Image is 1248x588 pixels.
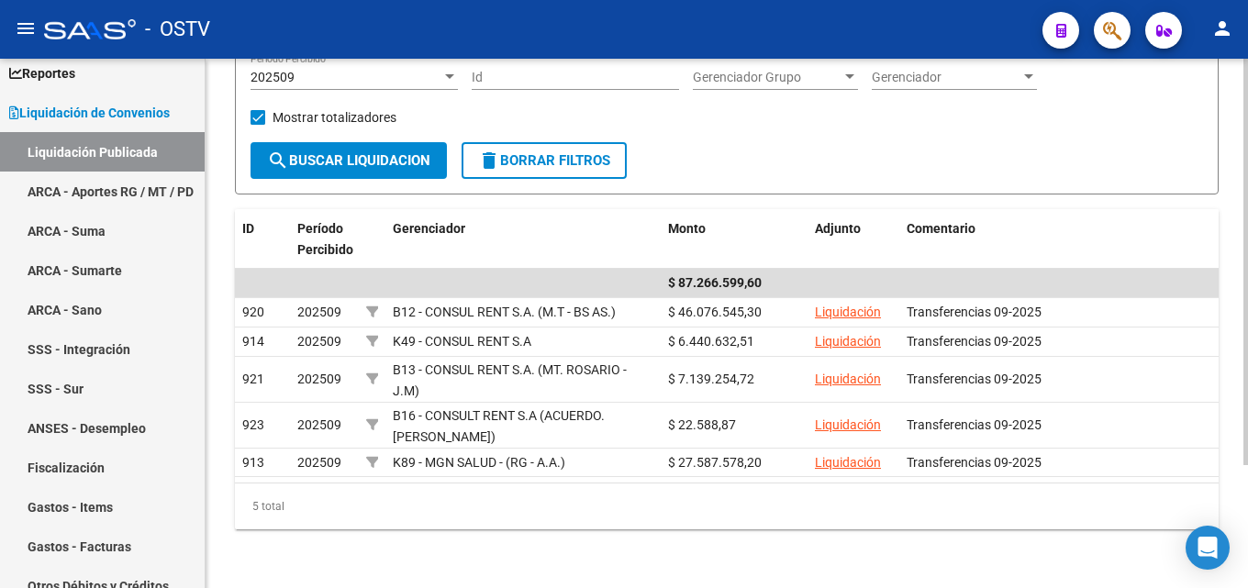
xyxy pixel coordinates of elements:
span: Transferencias 09-2025 [907,305,1042,319]
span: 914 [242,334,264,349]
span: Gerenciador [872,70,1020,85]
button: Buscar Liquidacion [251,142,447,179]
span: Comentario [907,221,975,236]
a: Liquidación [815,417,881,432]
span: K89 - MGN SALUD - (RG - A.A.) [393,455,565,470]
span: 913 [242,455,264,470]
span: Transferencias 09-2025 [907,455,1042,470]
span: K49 - CONSUL RENT S.A [393,334,531,349]
span: Adjunto [815,221,861,236]
mat-icon: delete [478,150,500,172]
span: 921 [242,372,264,386]
datatable-header-cell: Monto [661,209,808,290]
span: Reportes [9,63,75,83]
span: 202509 [297,455,341,470]
datatable-header-cell: Gerenciador [385,209,661,290]
datatable-header-cell: ID [235,209,290,290]
span: Período Percibido [297,221,353,257]
span: Transferencias 09-2025 [907,334,1042,349]
span: Monto [668,221,706,236]
a: Liquidación [815,372,881,386]
mat-icon: search [267,150,289,172]
span: 920 [242,305,264,319]
span: Transferencias 09-2025 [907,372,1042,386]
datatable-header-cell: Adjunto [808,209,899,290]
div: $ 27.587.578,20 [668,452,800,473]
span: Borrar Filtros [478,152,610,169]
span: ID [242,221,254,236]
span: B13 - CONSUL RENT S.A. (MT. ROSARIO - J.M) [393,362,627,398]
span: 202509 [297,334,341,349]
div: $ 22.588,87 [668,415,800,436]
span: Transferencias 09-2025 [907,417,1042,432]
mat-icon: menu [15,17,37,39]
div: $ 6.440.632,51 [668,331,800,352]
span: Liquidación de Convenios [9,103,170,123]
span: Buscar Liquidacion [267,152,430,169]
span: Gerenciador [393,221,465,236]
span: 202509 [297,372,341,386]
mat-icon: person [1211,17,1233,39]
span: - OSTV [145,9,210,50]
div: 5 total [235,483,1219,529]
datatable-header-cell: Período Percibido [290,209,359,290]
span: 202509 [251,70,295,84]
a: Liquidación [815,305,881,319]
span: $ 87.266.599,60 [668,275,762,290]
span: 202509 [297,417,341,432]
div: $ 46.076.545,30 [668,302,800,323]
a: Liquidación [815,334,881,349]
span: Mostrar totalizadores [273,106,396,128]
span: 202509 [297,305,341,319]
span: 923 [242,417,264,432]
span: B16 - CONSULT RENT S.A (ACUERDO. [PERSON_NAME]) [393,408,605,444]
div: Open Intercom Messenger [1186,526,1230,570]
button: Borrar Filtros [462,142,627,179]
div: $ 7.139.254,72 [668,369,800,390]
datatable-header-cell: Comentario [899,209,1219,290]
span: B12 - CONSUL RENT S.A. (M.T - BS AS.) [393,305,616,319]
span: Gerenciador Grupo [693,70,841,85]
a: Liquidación [815,455,881,470]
